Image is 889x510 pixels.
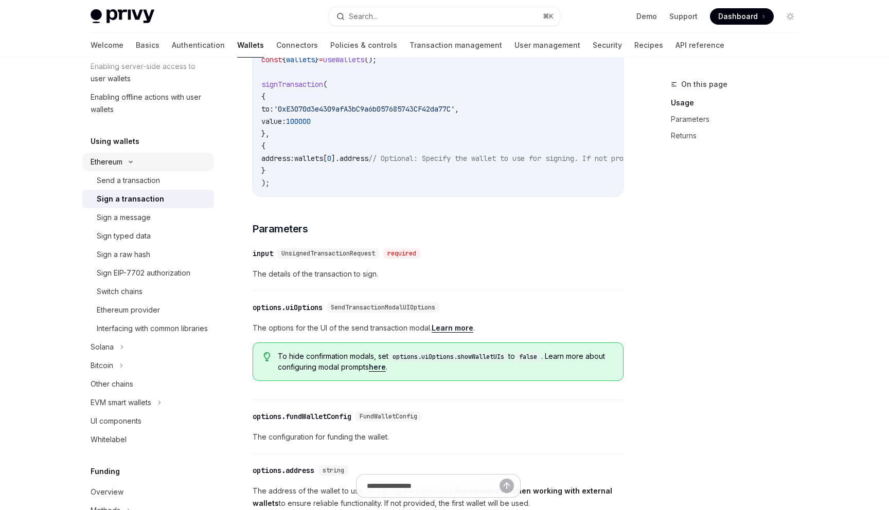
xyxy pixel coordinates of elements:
[261,92,265,101] span: {
[82,412,214,430] a: UI components
[82,319,214,338] a: Interfacing with common libraries
[634,33,663,58] a: Recipes
[671,111,807,128] a: Parameters
[331,154,340,163] span: ].
[82,88,214,119] a: Enabling offline actions with user wallets
[97,193,164,205] div: Sign a transaction
[383,248,420,259] div: required
[278,351,613,372] span: To hide confirmation modals, set to . Learn more about configuring modal prompts .
[136,33,159,58] a: Basics
[91,415,141,427] div: UI components
[91,378,133,390] div: Other chains
[82,190,214,208] a: Sign a transaction
[91,156,122,168] div: Ethereum
[82,282,214,301] a: Switch chains
[681,78,727,90] span: On this page
[261,80,323,89] span: signTransaction
[91,135,139,148] h5: Using wallets
[323,55,364,64] span: useWallets
[97,248,150,261] div: Sign a raw hash
[261,141,265,151] span: {
[360,412,417,421] span: FundWalletConfig
[710,8,774,25] a: Dashboard
[782,8,798,25] button: Toggle dark mode
[274,104,455,114] span: '0xE3070d3e4309afA3bC9a6b057685743CF42da77C'
[253,302,323,313] div: options.uiOptions
[319,55,323,64] span: =
[340,154,368,163] span: address
[91,359,113,372] div: Bitcoin
[327,154,331,163] span: 0
[91,9,154,24] img: light logo
[281,249,375,258] span: UnsignedTransactionRequest
[329,7,560,26] button: Search...⌘K
[91,465,120,478] h5: Funding
[253,222,308,236] span: Parameters
[97,230,151,242] div: Sign typed data
[330,33,397,58] a: Policies & controls
[500,479,514,493] button: Send message
[82,245,214,264] a: Sign a raw hash
[349,10,378,23] div: Search...
[364,55,377,64] span: ();
[323,154,327,163] span: [
[368,154,776,163] span: // Optional: Specify the wallet to use for signing. If not provided, the first wallet will be used.
[432,323,473,333] a: Learn more
[253,322,624,334] span: The options for the UI of the send transaction modal. .
[82,301,214,319] a: Ethereum provider
[514,33,580,58] a: User management
[82,483,214,501] a: Overview
[82,153,214,171] button: Ethereum
[253,268,624,280] span: The details of the transaction to sign.
[97,322,208,335] div: Interfacing with common libraries
[261,117,286,126] span: value:
[323,80,327,89] span: (
[97,285,143,298] div: Switch chains
[253,248,273,259] div: input
[172,33,225,58] a: Authentication
[97,304,160,316] div: Ethereum provider
[261,129,270,138] span: },
[253,465,314,476] div: options.address
[636,11,657,22] a: Demo
[91,91,208,116] div: Enabling offline actions with user wallets
[261,178,270,188] span: );
[237,33,264,58] a: Wallets
[91,33,123,58] a: Welcome
[253,411,351,422] div: options.fundWalletConfig
[261,154,294,163] span: address:
[261,55,282,64] span: const
[82,430,214,449] a: Whitelabel
[97,267,190,279] div: Sign EIP-7702 authorization
[331,303,435,312] span: SendTransactionModalUIOptions
[82,264,214,282] a: Sign EIP-7702 authorization
[282,55,286,64] span: {
[91,341,114,353] div: Solana
[367,475,500,497] input: Ask a question...
[315,55,319,64] span: }
[675,33,724,58] a: API reference
[276,33,318,58] a: Connectors
[455,104,459,114] span: ,
[82,393,214,412] button: EVM smart wallets
[286,55,315,64] span: wallets
[82,338,214,356] button: Solana
[91,486,123,498] div: Overview
[593,33,622,58] a: Security
[286,117,311,126] span: 100000
[263,352,271,361] svg: Tip
[82,208,214,227] a: Sign a message
[671,128,807,144] a: Returns
[82,227,214,245] a: Sign typed data
[97,174,160,187] div: Send a transaction
[410,33,502,58] a: Transaction management
[82,171,214,190] a: Send a transaction
[515,352,541,362] code: false
[294,154,323,163] span: wallets
[82,375,214,393] a: Other chains
[261,104,274,114] span: to:
[543,12,554,21] span: ⌘ K
[91,433,127,446] div: Whitelabel
[669,11,698,22] a: Support
[82,356,214,375] button: Bitcoin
